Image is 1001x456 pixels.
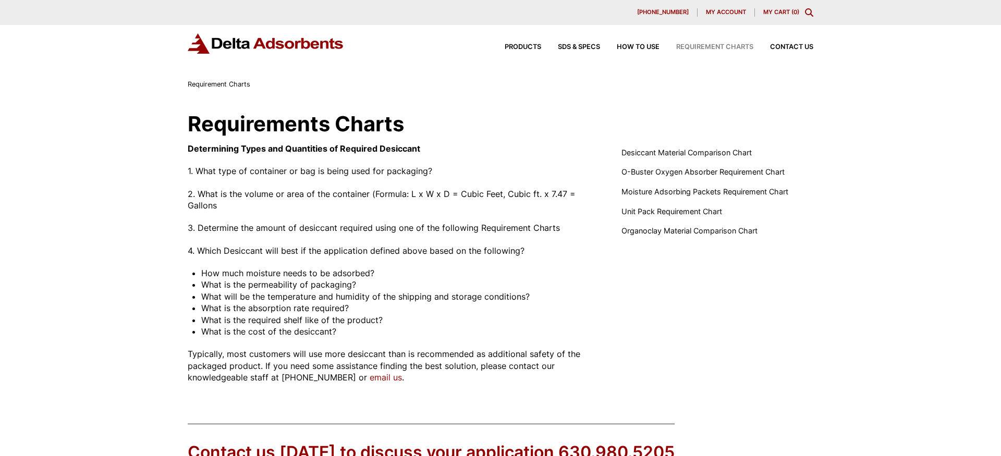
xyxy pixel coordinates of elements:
span: Requirement Charts [188,80,250,88]
li: What is the absorption rate required? [201,302,596,314]
a: Products [488,44,541,51]
a: SDS & SPECS [541,44,600,51]
a: Moisture Adsorbing Packets Requirement Chart [621,186,788,198]
p: 4. Which Desiccant will best if the application defined above based on the following? [188,245,596,256]
a: Organoclay Material Comparison Chart [621,225,758,237]
span: Contact Us [770,44,813,51]
span: 0 [794,8,797,16]
a: Contact Us [753,44,813,51]
a: email us [370,372,402,383]
p: 2. What is the volume or area of the container (Formula: L x W x D = Cubic Feet, Cubic ft. x 7.47... [188,188,596,212]
li: What is the required shelf like of the product? [201,314,596,326]
a: My Cart (0) [763,8,799,16]
span: Products [505,44,541,51]
li: What will be the temperature and humidity of the shipping and storage conditions? [201,291,596,302]
span: Requirement Charts [676,44,753,51]
a: Requirement Charts [660,44,753,51]
span: How to Use [617,44,660,51]
a: My account [698,8,755,17]
li: How much moisture needs to be adsorbed? [201,267,596,279]
p: 3. Determine the amount of desiccant required using one of the following Requirement Charts [188,222,596,233]
a: O-Buster Oxygen Absorber Requirement Chart [621,166,785,178]
div: Toggle Modal Content [805,8,813,17]
a: [PHONE_NUMBER] [629,8,698,17]
span: [PHONE_NUMBER] [637,9,689,15]
p: 1. What type of container or bag is being used for packaging? [188,165,596,177]
h1: Requirements Charts [188,114,813,134]
img: Delta Adsorbents [188,33,344,54]
a: How to Use [600,44,660,51]
span: SDS & SPECS [558,44,600,51]
p: Typically, most customers will use more desiccant than is recommended as additional safety of the... [188,348,596,383]
span: My account [706,9,746,15]
li: What is the cost of the desiccant? [201,326,596,337]
strong: Determining Types and Quantities of Required Desiccant [188,143,420,154]
a: Unit Pack Requirement Chart [621,206,722,217]
a: Desiccant Material Comparison Chart [621,147,752,158]
li: What is the permeability of packaging? [201,279,596,290]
